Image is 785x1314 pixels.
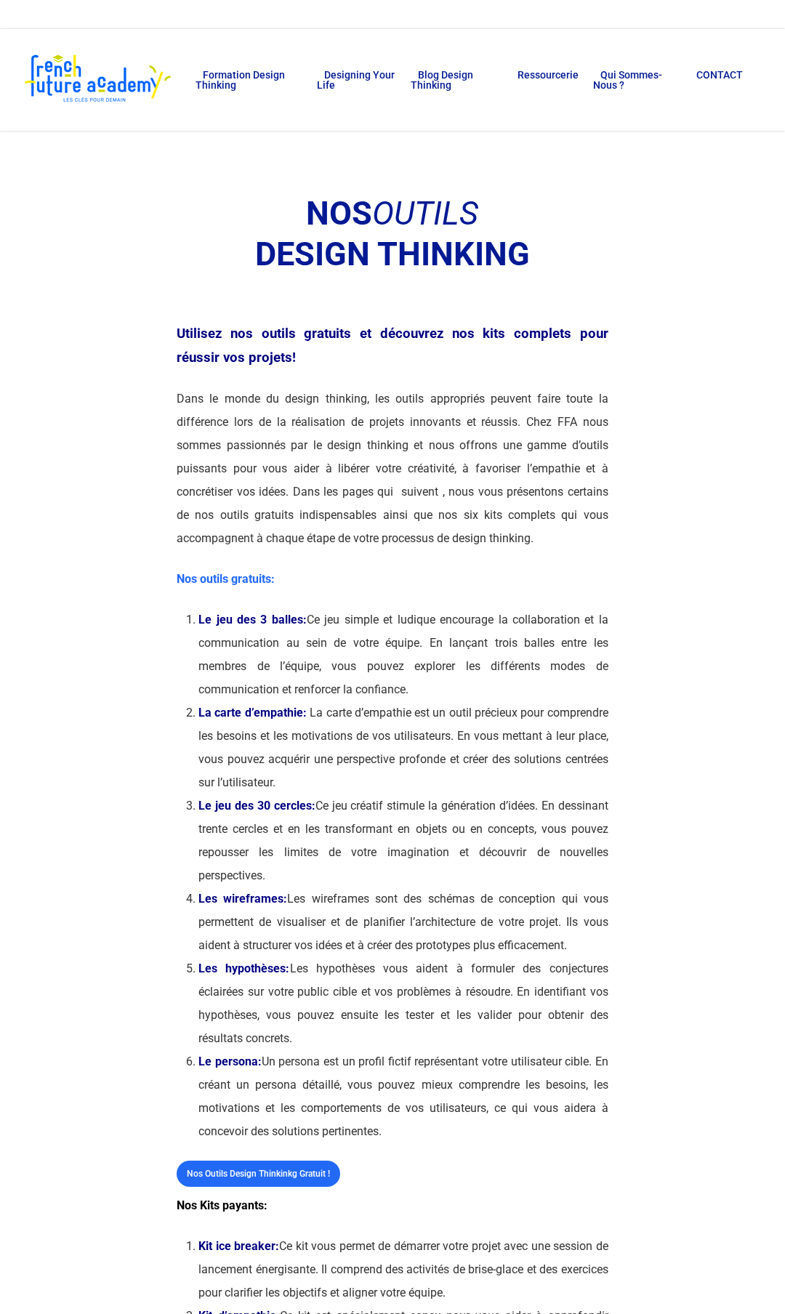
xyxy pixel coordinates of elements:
a: Blog Design Thinking [411,70,496,90]
em: OUTILS [372,194,478,233]
p: Dans le monde du design thinking, les outils appropriés peuvent faire toute la différence lors de... [177,387,608,568]
li: Ce jeu créatif stimule la génération d’idées. En dessinant trente cercles et en les transformant ... [198,794,608,887]
li: Ce kit vous permet de démarrer votre projet avec une session de lancement énergisante. Il compren... [198,1235,608,1305]
a: Formation Design Thinking [196,70,302,90]
span: Blog Design Thinking [411,69,473,91]
strong: Les wireframes: [198,892,287,906]
span: Formation Design Thinking [196,69,285,91]
li: Les hypothèses vous aident à formuler des conjectures éclairées sur votre public cible et vos pro... [198,957,608,1050]
strong: Le jeu des 3 balles: [198,613,307,626]
a: Nos outils gratuits: [177,572,275,586]
span: Nos outils Design Thinkinkg gratuit ! [187,1166,330,1181]
strong: La carte d’empathie: [198,706,307,720]
span: Les hypothèses: [198,962,289,975]
a: Nos Kits payants: [177,1198,267,1212]
h1: NOS DESIGN THINKING [177,193,608,274]
span: Kit ice breaker: [198,1239,279,1253]
a: Qui sommes-nous ? [593,70,675,90]
li: La carte d’empathie est un outil précieux pour comprendre les besoins et les motivations de vos u... [198,701,608,794]
span: Designing Your Life [317,69,395,91]
a: Nos outils Design Thinkinkg gratuit ! [177,1161,340,1187]
a: Designing Your Life [317,70,396,90]
a: Ressourcerie [510,70,579,90]
span: CONTACT [696,69,743,81]
span: Le persona: [198,1055,262,1068]
span: Ressourcerie [518,69,579,81]
li: Les wireframes sont des schémas de conception qui vous permettent de visualiser et de planifier l... [198,887,608,957]
a: CONTACT [689,70,743,90]
span: Qui sommes-nous ? [593,69,662,91]
span: Le jeu des 30 cercles: [198,799,315,813]
li: Un persona est un profil fictif représentant votre utilisateur cible. En créant un persona détail... [198,1050,608,1143]
span: Utilisez nos outils gratuits et découvrez nos kits complets pour réussir vos projets! [177,326,608,366]
img: French Future Academy [20,51,174,109]
li: Ce jeu simple et ludique encourage la collaboration et la communication au sein de votre équipe. ... [198,608,608,701]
